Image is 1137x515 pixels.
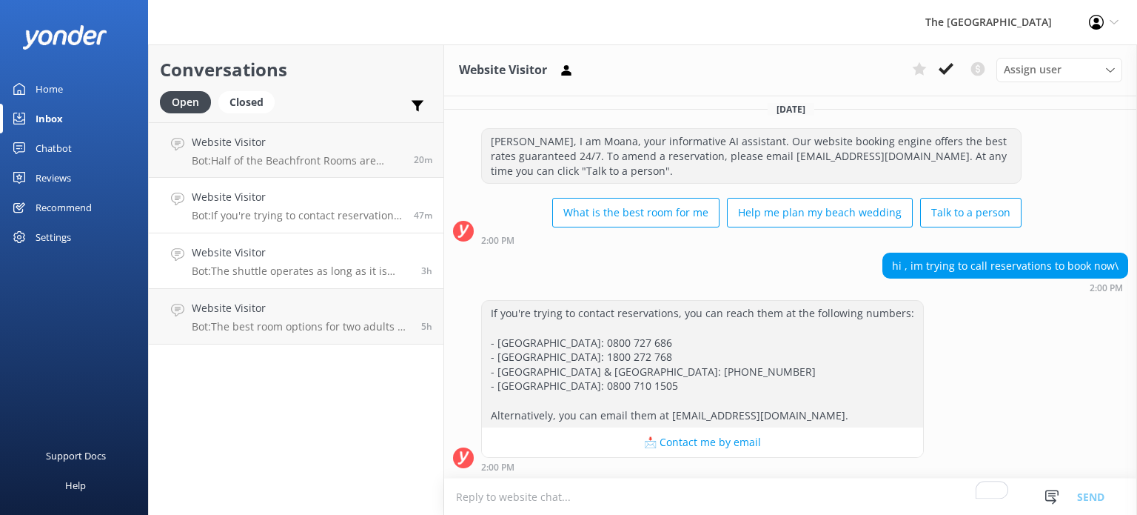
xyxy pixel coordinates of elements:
div: Recommend [36,193,92,222]
span: Sep 28 2025 05:11pm (UTC -10:00) Pacific/Honolulu [421,265,432,277]
span: Assign user [1004,62,1061,78]
p: Bot: If you're trying to contact reservations, you can reach them at the following numbers: - [GE... [192,209,403,222]
div: Support Docs [46,441,106,471]
div: Sep 28 2025 08:00pm (UTC -10:00) Pacific/Honolulu [481,462,924,472]
div: hi , im trying to call reservations to book now\ [883,253,1127,279]
div: Open [160,91,211,113]
div: [PERSON_NAME], I am Moana, your informative AI assistant. Our website booking engine offers the b... [482,129,1021,183]
a: Closed [218,93,282,110]
h2: Conversations [160,56,432,84]
textarea: To enrich screen reader interactions, please activate Accessibility in Grammarly extension settings [444,479,1137,515]
p: Bot: The shuttle operates as long as it is arranged and confirmed at least 3 days prior to arriva... [192,265,410,278]
div: Reviews [36,163,71,193]
button: What is the best room for me [552,198,720,227]
strong: 2:00 PM [481,236,514,245]
a: Open [160,93,218,110]
div: Closed [218,91,275,113]
a: Website VisitorBot:The best room options for two adults at [GEOGRAPHIC_DATA] include the [GEOGRAP... [149,289,443,345]
h4: Website Visitor [192,300,410,316]
h4: Website Visitor [192,189,403,205]
div: Chatbot [36,133,72,163]
div: Help [65,471,86,500]
div: Sep 28 2025 08:00pm (UTC -10:00) Pacific/Honolulu [882,282,1128,293]
span: Sep 28 2025 08:00pm (UTC -10:00) Pacific/Honolulu [414,209,432,222]
span: Sep 28 2025 03:36pm (UTC -10:00) Pacific/Honolulu [421,320,432,333]
a: Website VisitorBot:Half of the Beachfront Rooms are located at beach level, providing direct beac... [149,122,443,178]
h4: Website Visitor [192,134,403,150]
button: 📩 Contact me by email [482,428,923,457]
div: Sep 28 2025 08:00pm (UTC -10:00) Pacific/Honolulu [481,235,1022,245]
a: Website VisitorBot:The shuttle operates as long as it is arranged and confirmed at least 3 days p... [149,233,443,289]
div: Home [36,74,63,104]
div: If you're trying to contact reservations, you can reach them at the following numbers: - [GEOGRAP... [482,301,923,428]
p: Bot: The best room options for two adults at [GEOGRAPHIC_DATA] include the [GEOGRAPHIC_DATA], Bea... [192,320,410,333]
div: Settings [36,222,71,252]
span: Sep 28 2025 08:27pm (UTC -10:00) Pacific/Honolulu [414,153,432,166]
strong: 2:00 PM [1090,284,1123,293]
p: Bot: Half of the Beachfront Rooms are located at beach level, providing direct beach access, whil... [192,154,403,167]
a: Website VisitorBot:If you're trying to contact reservations, you can reach them at the following ... [149,178,443,233]
strong: 2:00 PM [481,463,514,472]
h3: Website Visitor [459,61,547,80]
div: Assign User [996,58,1122,82]
div: Inbox [36,104,63,133]
button: Help me plan my beach wedding [727,198,913,227]
h4: Website Visitor [192,245,410,261]
img: yonder-white-logo.png [22,25,107,50]
span: [DATE] [768,103,814,116]
button: Talk to a person [920,198,1022,227]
